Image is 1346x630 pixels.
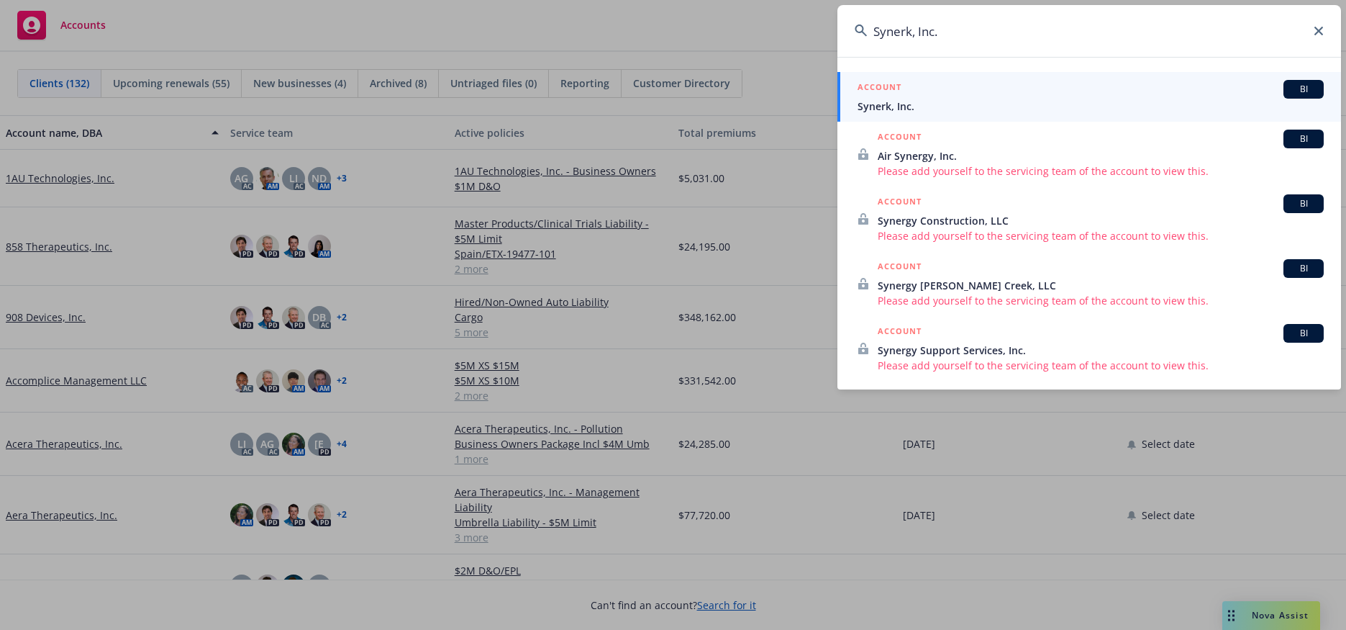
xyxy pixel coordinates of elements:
[837,5,1341,57] input: Search...
[858,99,1324,114] span: Synerk, Inc.
[878,259,922,276] h5: ACCOUNT
[1289,262,1318,275] span: BI
[837,251,1341,316] a: ACCOUNTBISynergy [PERSON_NAME] Creek, LLCPlease add yourself to the servicing team of the account...
[878,148,1324,163] span: Air Synergy, Inc.
[878,358,1324,373] span: Please add yourself to the servicing team of the account to view this.
[878,130,922,147] h5: ACCOUNT
[1289,83,1318,96] span: BI
[878,343,1324,358] span: Synergy Support Services, Inc.
[1289,327,1318,340] span: BI
[837,186,1341,251] a: ACCOUNTBISynergy Construction, LLCPlease add yourself to the servicing team of the account to vie...
[1289,132,1318,145] span: BI
[858,80,901,97] h5: ACCOUNT
[878,163,1324,179] span: Please add yourself to the servicing team of the account to view this.
[837,72,1341,122] a: ACCOUNTBISynerk, Inc.
[878,228,1324,243] span: Please add yourself to the servicing team of the account to view this.
[878,293,1324,308] span: Please add yourself to the servicing team of the account to view this.
[878,278,1324,293] span: Synergy [PERSON_NAME] Creek, LLC
[1289,197,1318,210] span: BI
[837,316,1341,381] a: ACCOUNTBISynergy Support Services, Inc.Please add yourself to the servicing team of the account t...
[878,324,922,341] h5: ACCOUNT
[878,194,922,212] h5: ACCOUNT
[878,213,1324,228] span: Synergy Construction, LLC
[837,122,1341,186] a: ACCOUNTBIAir Synergy, Inc.Please add yourself to the servicing team of the account to view this.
